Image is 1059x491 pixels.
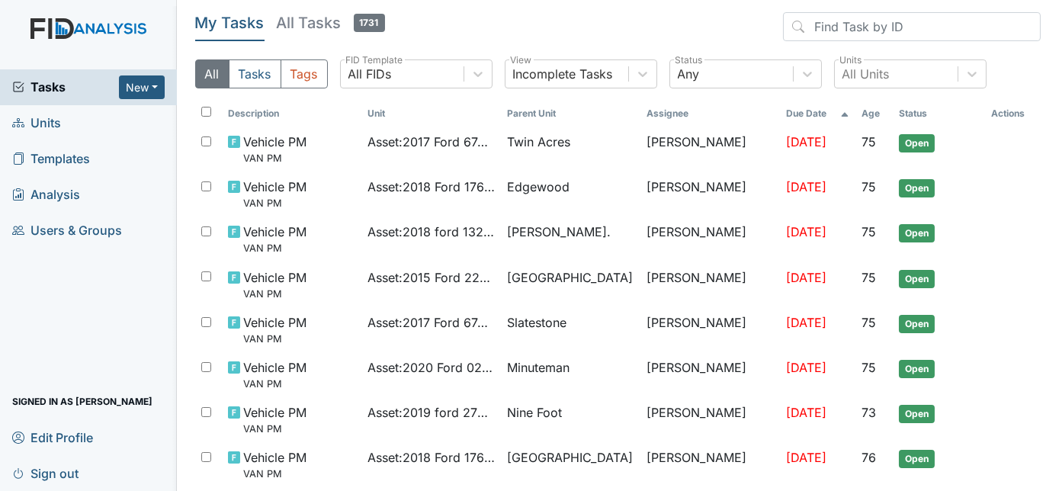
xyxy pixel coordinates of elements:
[899,360,935,378] span: Open
[243,133,306,165] span: Vehicle PM VAN PM
[862,405,876,420] span: 73
[786,270,826,285] span: [DATE]
[786,315,826,330] span: [DATE]
[243,178,306,210] span: Vehicle PM VAN PM
[640,101,780,127] th: Assignee
[243,332,306,346] small: VAN PM
[361,101,501,127] th: Toggle SortBy
[243,422,306,436] small: VAN PM
[855,101,893,127] th: Toggle SortBy
[786,450,826,465] span: [DATE]
[243,268,306,301] span: Vehicle PM VAN PM
[786,134,826,149] span: [DATE]
[640,127,780,172] td: [PERSON_NAME]
[367,223,495,241] span: Asset : 2018 ford 13242
[640,217,780,262] td: [PERSON_NAME]
[507,358,570,377] span: Minuteman
[899,315,935,333] span: Open
[899,450,935,468] span: Open
[12,461,79,485] span: Sign out
[899,270,935,288] span: Open
[222,101,361,127] th: Toggle SortBy
[640,262,780,307] td: [PERSON_NAME]
[367,313,495,332] span: Asset : 2017 Ford 67436
[862,224,876,239] span: 75
[507,223,611,241] span: [PERSON_NAME].
[119,75,165,99] button: New
[862,360,876,375] span: 75
[367,133,495,151] span: Asset : 2017 Ford 67435
[507,313,566,332] span: Slatestone
[243,151,306,165] small: VAN PM
[899,405,935,423] span: Open
[786,405,826,420] span: [DATE]
[367,178,495,196] span: Asset : 2018 Ford 17643
[277,12,385,34] h5: All Tasks
[507,133,570,151] span: Twin Acres
[862,450,876,465] span: 76
[354,14,385,32] span: 1731
[367,403,495,422] span: Asset : 2019 ford 27549
[243,196,306,210] small: VAN PM
[640,172,780,217] td: [PERSON_NAME]
[243,241,306,255] small: VAN PM
[201,107,211,117] input: Toggle All Rows Selected
[195,59,229,88] button: All
[862,315,876,330] span: 75
[899,224,935,242] span: Open
[640,442,780,487] td: [PERSON_NAME]
[786,360,826,375] span: [DATE]
[367,448,495,467] span: Asset : 2018 Ford 17645
[195,59,328,88] div: Type filter
[842,65,890,83] div: All Units
[507,448,633,467] span: [GEOGRAPHIC_DATA]
[513,65,613,83] div: Incomplete Tasks
[281,59,328,88] button: Tags
[12,425,93,449] span: Edit Profile
[640,307,780,352] td: [PERSON_NAME]
[195,12,265,34] h5: My Tasks
[862,179,876,194] span: 75
[243,313,306,346] span: Vehicle PM VAN PM
[893,101,985,127] th: Toggle SortBy
[899,134,935,152] span: Open
[507,403,562,422] span: Nine Foot
[640,397,780,442] td: [PERSON_NAME]
[786,179,826,194] span: [DATE]
[12,390,152,413] span: Signed in as [PERSON_NAME]
[985,101,1041,127] th: Actions
[243,358,306,391] span: Vehicle PM VAN PM
[348,65,392,83] div: All FIDs
[12,183,80,207] span: Analysis
[367,268,495,287] span: Asset : 2015 Ford 22364
[12,219,122,242] span: Users & Groups
[862,270,876,285] span: 75
[786,224,826,239] span: [DATE]
[640,352,780,397] td: [PERSON_NAME]
[243,448,306,481] span: Vehicle PM VAN PM
[507,178,570,196] span: Edgewood
[12,78,119,96] a: Tasks
[507,268,633,287] span: [GEOGRAPHIC_DATA]
[243,223,306,255] span: Vehicle PM VAN PM
[367,358,495,377] span: Asset : 2020 Ford 02107
[12,111,61,135] span: Units
[678,65,700,83] div: Any
[899,179,935,197] span: Open
[501,101,640,127] th: Toggle SortBy
[243,403,306,436] span: Vehicle PM VAN PM
[862,134,876,149] span: 75
[783,12,1041,41] input: Find Task by ID
[229,59,281,88] button: Tasks
[243,467,306,481] small: VAN PM
[243,287,306,301] small: VAN PM
[780,101,855,127] th: Toggle SortBy
[243,377,306,391] small: VAN PM
[12,147,90,171] span: Templates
